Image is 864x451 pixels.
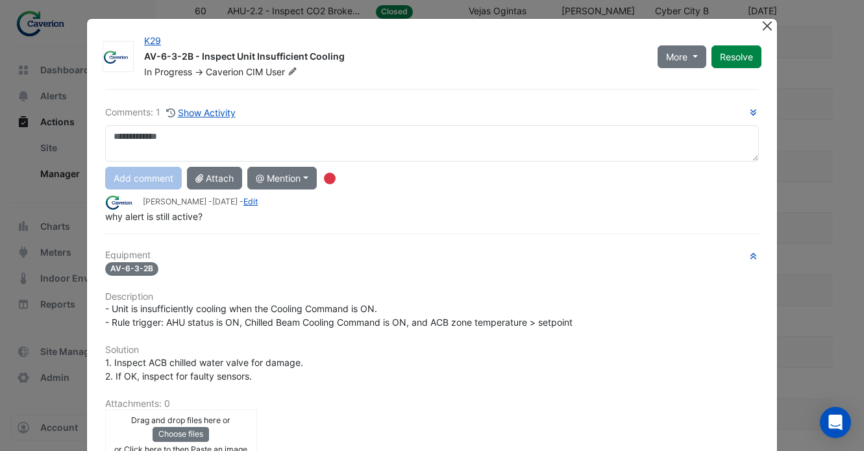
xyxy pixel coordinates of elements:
h6: Solution [105,345,759,356]
button: @ Mention [247,167,317,189]
div: Tooltip anchor [324,173,336,184]
button: Show Activity [166,105,236,120]
div: Open Intercom Messenger [820,407,851,438]
small: [PERSON_NAME] - - [143,196,258,208]
span: 1. Inspect ACB chilled water valve for damage. 2. If OK, inspect for faulty sensors. [105,357,303,382]
span: why alert is still active? [105,211,203,222]
span: - Unit is insufficiently cooling when the Cooling Command is ON. - Rule trigger: AHU status is ON... [105,303,573,328]
span: More [666,50,687,64]
span: AV-6-3-2B [105,262,158,276]
span: 2025-08-08 16:30:07 [212,197,238,206]
span: User [265,66,300,79]
button: Attach [187,167,242,189]
h6: Attachments: 0 [105,398,759,409]
img: Caverion [103,51,133,64]
div: Comments: 1 [105,105,236,120]
a: Edit [243,197,258,206]
h6: Description [105,291,759,302]
button: Close [761,19,774,32]
span: In Progress [144,66,192,77]
h6: Equipment [105,250,759,261]
small: Drag and drop files here or [131,415,230,425]
span: Caverion CIM [206,66,263,77]
button: Resolve [711,45,761,68]
img: Caverion [105,195,138,210]
button: More [658,45,706,68]
button: Choose files [153,427,209,441]
a: K29 [144,35,161,46]
div: AV-6-3-2B - Inspect Unit Insufficient Cooling [144,50,642,66]
span: -> [195,66,203,77]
